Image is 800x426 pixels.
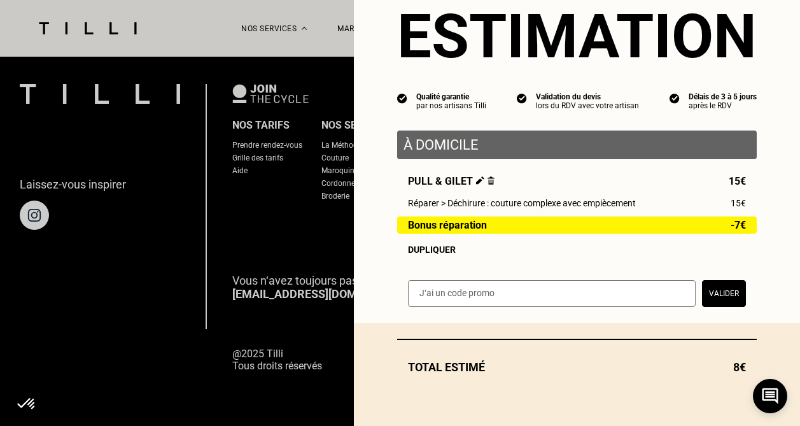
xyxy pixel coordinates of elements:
[689,92,757,101] div: Délais de 3 à 5 jours
[408,245,746,255] div: Dupliquer
[416,92,486,101] div: Qualité garantie
[731,198,746,208] span: 15€
[408,280,696,307] input: J‘ai un code promo
[408,175,495,187] span: Pull & gilet
[536,92,639,101] div: Validation du devis
[517,92,527,104] img: icon list info
[404,137,750,153] p: À domicile
[408,198,636,208] span: Réparer > Déchirure : couture complexe avec empiècement
[397,92,407,104] img: icon list info
[689,101,757,110] div: après le RDV
[476,176,484,185] img: Éditer
[397,360,757,374] div: Total estimé
[416,101,486,110] div: par nos artisans Tilli
[397,1,757,72] section: Estimation
[731,220,746,231] span: -7€
[488,176,495,185] img: Supprimer
[670,92,680,104] img: icon list info
[536,101,639,110] div: lors du RDV avec votre artisan
[733,360,746,374] span: 8€
[702,280,746,307] button: Valider
[408,220,487,231] span: Bonus réparation
[729,175,746,187] span: 15€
